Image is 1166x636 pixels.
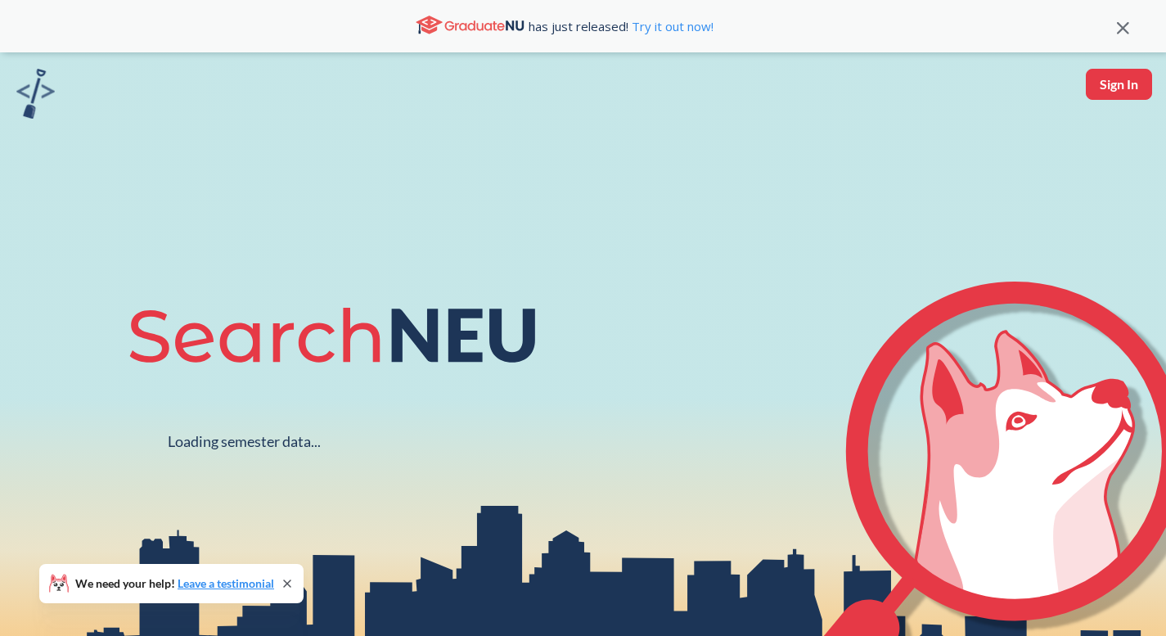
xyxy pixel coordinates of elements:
img: sandbox logo [16,69,55,119]
a: Leave a testimonial [178,576,274,590]
a: sandbox logo [16,69,55,124]
span: has just released! [529,17,714,35]
a: Try it out now! [628,18,714,34]
button: Sign In [1086,69,1152,100]
div: Loading semester data... [168,432,321,451]
span: We need your help! [75,578,274,589]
